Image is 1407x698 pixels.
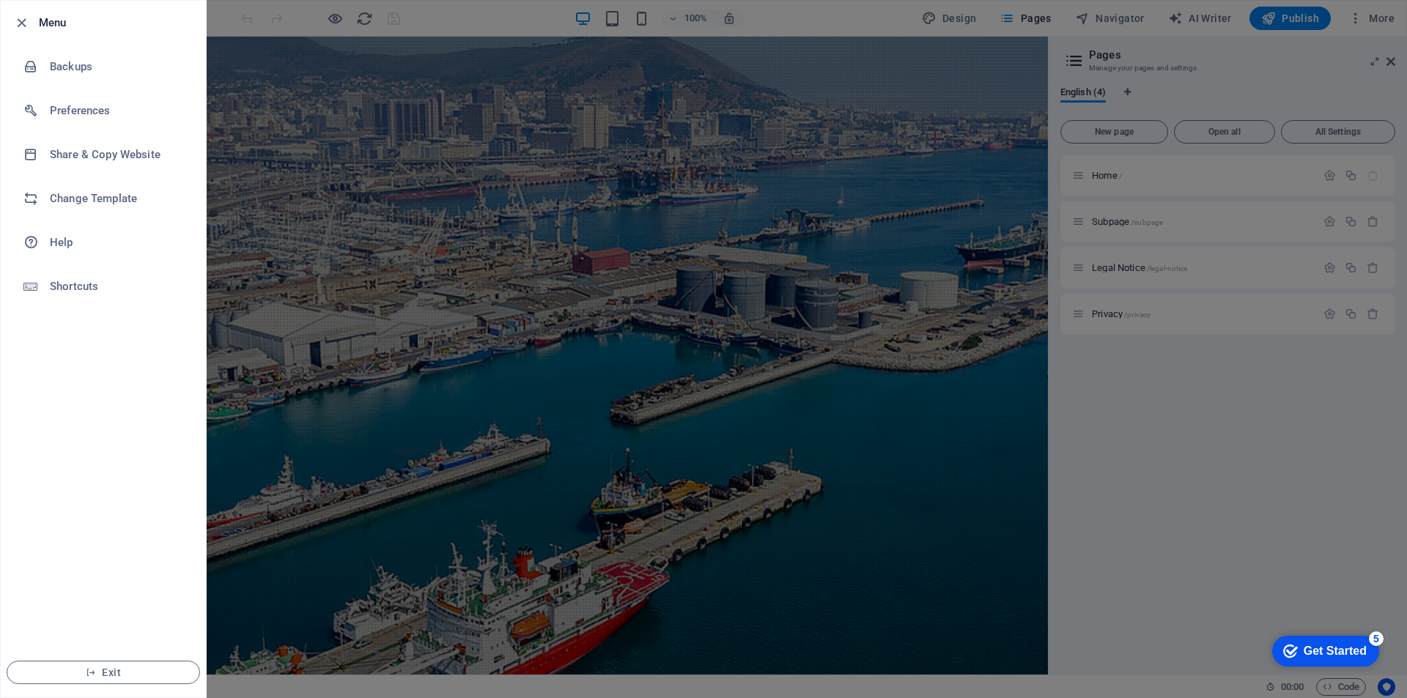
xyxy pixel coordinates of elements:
[50,146,185,163] h6: Share & Copy Website
[50,58,185,75] h6: Backups
[43,16,106,29] div: Get Started
[50,190,185,207] h6: Change Template
[1,220,206,264] a: Help
[19,667,188,678] span: Exit
[50,102,185,119] h6: Preferences
[50,234,185,251] h6: Help
[39,14,194,31] h6: Menu
[12,7,119,38] div: Get Started 5 items remaining, 0% complete
[108,3,123,18] div: 5
[50,278,185,295] h6: Shortcuts
[7,661,200,684] button: Exit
